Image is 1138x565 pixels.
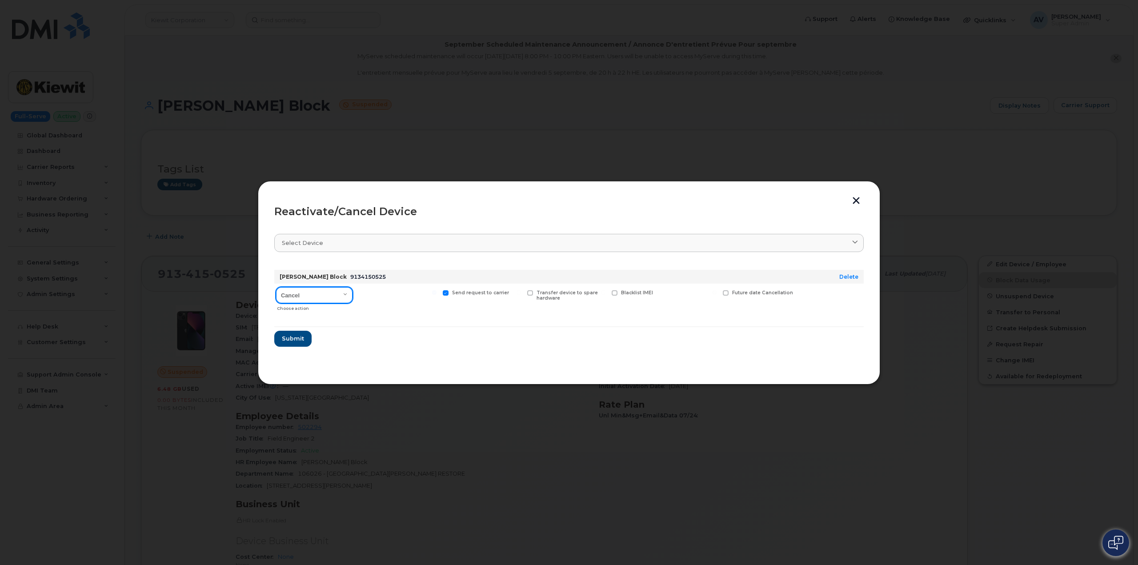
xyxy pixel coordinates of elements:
[274,206,864,217] div: Reactivate/Cancel Device
[601,290,605,295] input: Blacklist IMEI
[277,301,353,312] div: Choose action
[537,290,598,301] span: Transfer device to spare hardware
[517,290,521,295] input: Transfer device to spare hardware
[432,290,437,295] input: Send request to carrier
[274,331,312,347] button: Submit
[282,334,304,343] span: Submit
[1108,536,1123,550] img: Open chat
[621,290,653,296] span: Blacklist IMEI
[282,239,323,247] span: Select device
[280,273,347,280] strong: [PERSON_NAME] Block
[712,290,717,295] input: Future date Cancellation
[350,273,386,280] span: 9134150525
[839,273,858,280] a: Delete
[732,290,793,296] span: Future date Cancellation
[274,234,864,252] a: Select device
[452,290,509,296] span: Send request to carrier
